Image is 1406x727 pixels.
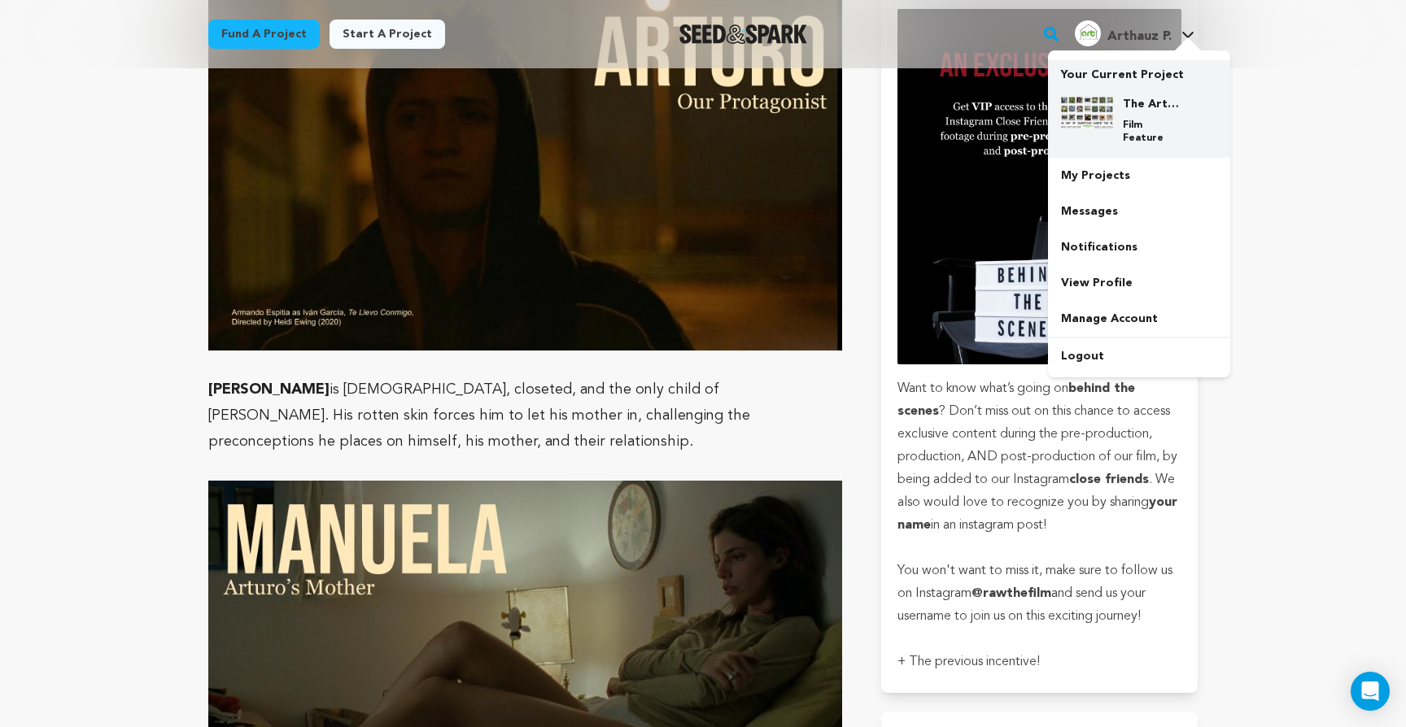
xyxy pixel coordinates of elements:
strong: @rawthefilm [972,587,1051,600]
a: Arthauz P.'s Profile [1072,17,1198,46]
div: Open Intercom Messenger [1351,672,1390,711]
span: Arthauz P. [1107,30,1172,43]
div: Arthauz P.'s Profile [1075,20,1172,46]
img: 430e502246e58614.jpg [1061,96,1113,128]
span: Arthauz P.'s Profile [1072,17,1198,51]
a: Messages [1048,194,1230,229]
p: is [DEMOGRAPHIC_DATA], closeted, and the only child of [PERSON_NAME]. His rotten skin forces him ... [208,377,842,455]
a: View Profile [1048,265,1230,301]
a: My Projects [1048,158,1230,194]
img: Square%20Logo.jpg [1075,20,1101,46]
p: You won't want to miss it, make sure to follow us on Instagram and send us your username to join ... [897,559,1181,628]
img: incentive [897,9,1181,364]
strong: close friends [1069,473,1149,486]
p: + The previous incentive! [897,651,1181,673]
p: Film Feature [1123,119,1181,145]
a: Your Current Project The Art of Sweeping Under The Rug Film Feature [1061,60,1217,158]
a: Fund a project [208,20,320,49]
a: Seed&Spark Homepage [679,24,807,44]
img: Seed&Spark Logo Dark Mode [679,24,807,44]
h4: The Art of Sweeping Under The Rug [1123,96,1181,112]
a: Notifications [1048,229,1230,265]
a: Manage Account [1048,301,1230,337]
p: Your Current Project [1061,60,1217,83]
a: Start a project [330,20,445,49]
a: Logout [1048,338,1230,374]
strong: [PERSON_NAME] [208,382,330,397]
p: Want to know what’s going on ? Don’t miss out on this chance to access exclusive content during t... [897,377,1181,537]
